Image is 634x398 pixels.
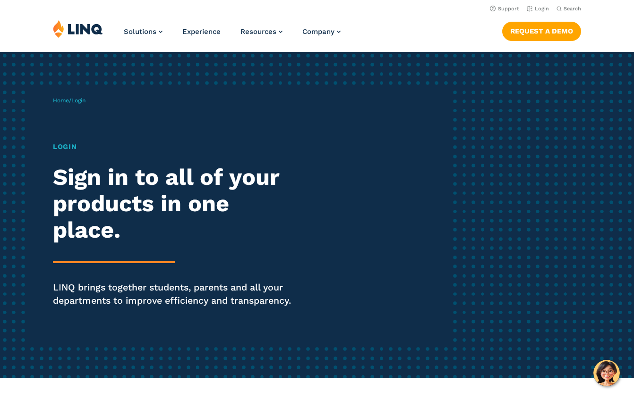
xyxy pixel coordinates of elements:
[502,22,581,41] a: Request a Demo
[302,27,341,36] a: Company
[53,97,69,104] a: Home
[182,27,221,36] a: Experience
[71,97,86,104] span: Login
[502,20,581,41] nav: Button Navigation
[240,27,283,36] a: Resources
[124,27,156,36] span: Solutions
[302,27,334,36] span: Company
[53,281,297,307] p: LINQ brings together students, parents and all your departments to improve efficiency and transpa...
[53,164,297,243] h2: Sign in to all of your products in one place.
[557,5,581,12] button: Open Search Bar
[53,20,103,38] img: LINQ | K‑12 Software
[564,6,581,12] span: Search
[53,141,297,152] h1: Login
[490,6,519,12] a: Support
[53,97,86,104] span: /
[593,360,620,386] button: Hello, have a question? Let’s chat.
[124,20,341,51] nav: Primary Navigation
[124,27,163,36] a: Solutions
[527,6,549,12] a: Login
[240,27,276,36] span: Resources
